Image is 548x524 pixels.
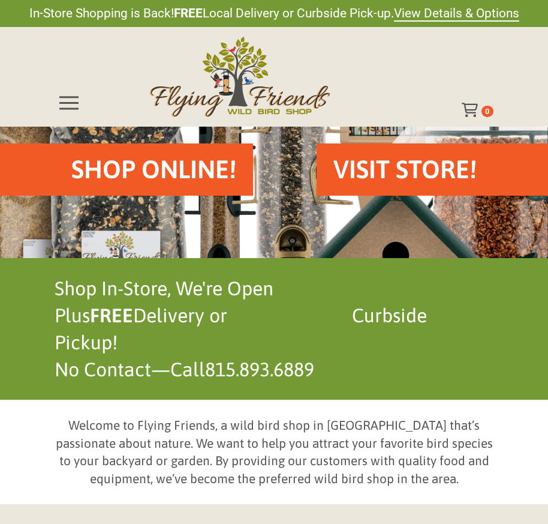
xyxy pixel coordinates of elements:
[333,152,477,187] h2: VISIT STORE!
[150,37,330,117] img: Flying Friends Wild Bird Shop Logo
[462,103,481,117] div: Toggle Off Canvas Content
[90,304,133,327] strong: FREE
[205,358,314,381] a: 815.893.6889
[394,6,519,22] a: View Details & Options
[55,275,493,384] p: Shop In-Store, We're Open Plus Delivery or Curbside Pickup! No Contact—Call
[29,5,519,22] span: In-Store Shopping is Back! Local Delivery or Curbside Pick-up.
[55,88,83,117] div: Toggle Off Canvas Content
[174,6,203,20] strong: FREE
[71,152,236,187] h2: Shop Online!
[485,107,489,116] span: 0
[55,417,493,487] div: Welcome to Flying Friends, a wild bird shop in [GEOGRAPHIC_DATA] that’s passionate about nature. ...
